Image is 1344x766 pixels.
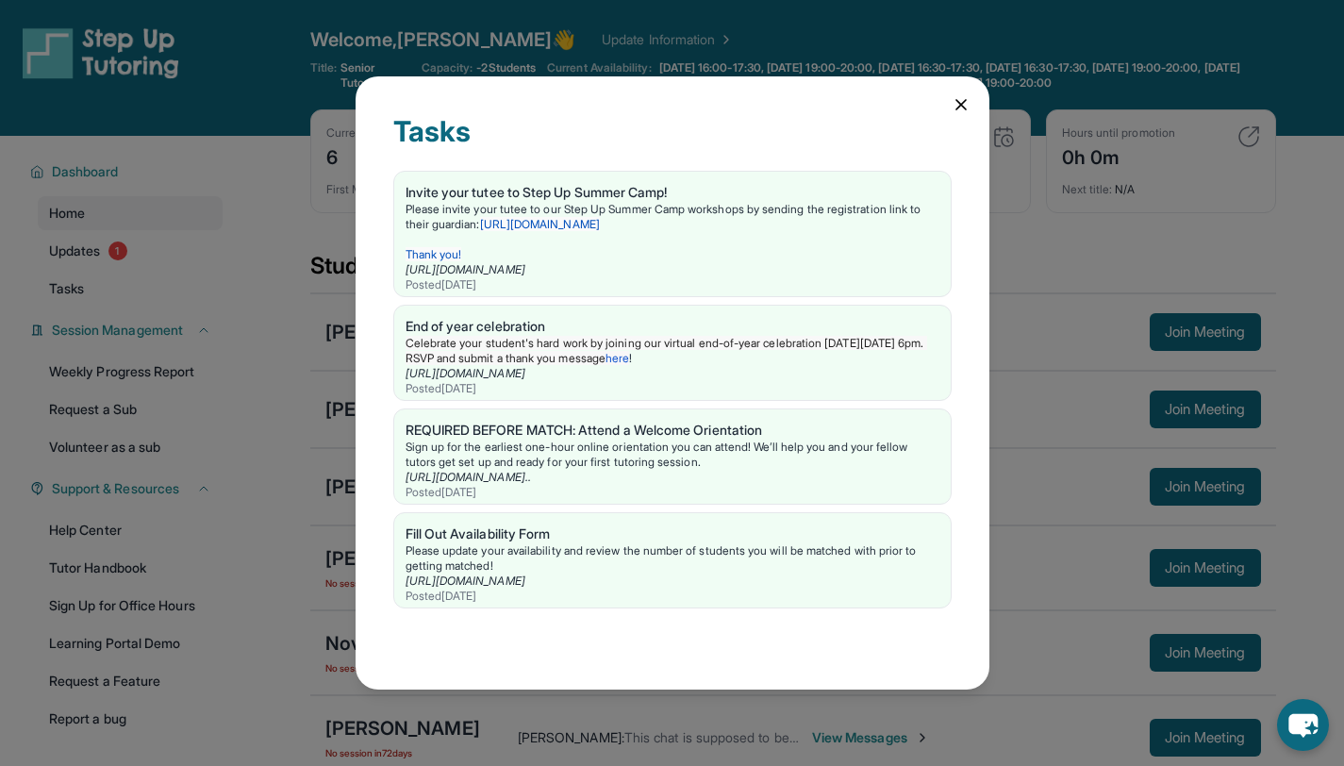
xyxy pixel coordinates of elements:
div: Please update your availability and review the number of students you will be matched with prior ... [406,543,939,574]
button: chat-button [1277,699,1329,751]
div: Fill Out Availability Form [406,525,939,543]
a: [URL][DOMAIN_NAME] [480,217,600,231]
p: Please invite your tutee to our Step Up Summer Camp workshops by sending the registration link to... [406,202,939,232]
span: Celebrate your student's hard work by joining our virtual end-of-year celebration [DATE][DATE] 6p... [406,336,927,365]
div: Sign up for the earliest one-hour online orientation you can attend! We’ll help you and your fell... [406,440,939,470]
a: [URL][DOMAIN_NAME] [406,262,525,276]
div: REQUIRED BEFORE MATCH: Attend a Welcome Orientation [406,421,939,440]
a: Fill Out Availability FormPlease update your availability and review the number of students you w... [394,513,951,608]
div: Posted [DATE] [406,277,939,292]
div: Posted [DATE] [406,589,939,604]
div: Posted [DATE] [406,381,939,396]
a: End of year celebrationCelebrate your student's hard work by joining our virtual end-of-year cele... [394,306,951,400]
div: End of year celebration [406,317,939,336]
a: [URL][DOMAIN_NAME] [406,574,525,588]
a: [URL][DOMAIN_NAME].. [406,470,531,484]
a: here [606,351,629,365]
a: REQUIRED BEFORE MATCH: Attend a Welcome OrientationSign up for the earliest one-hour online orien... [394,409,951,504]
div: Posted [DATE] [406,485,939,500]
a: Invite your tutee to Step Up Summer Camp!Please invite your tutee to our Step Up Summer Camp work... [394,172,951,296]
span: Thank you! [406,247,462,261]
div: Tasks [393,114,952,171]
a: [URL][DOMAIN_NAME] [406,366,525,380]
p: ! [406,336,939,366]
div: Invite your tutee to Step Up Summer Camp! [406,183,939,202]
